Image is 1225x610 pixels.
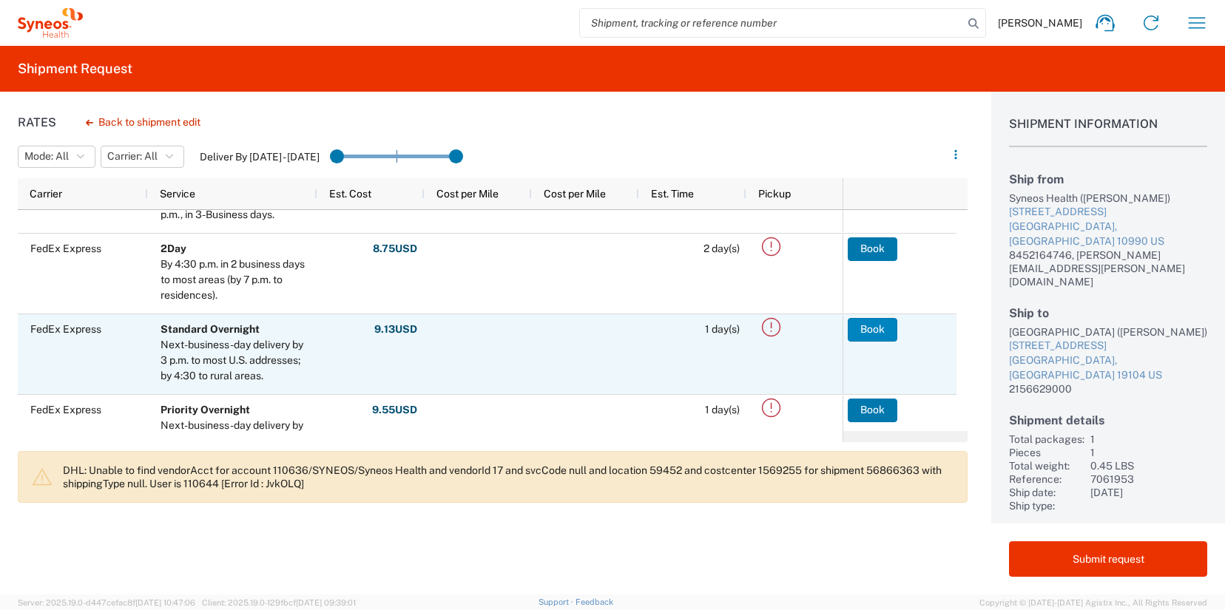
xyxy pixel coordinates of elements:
[30,188,62,200] span: Carrier
[18,60,132,78] h2: Shipment Request
[1090,486,1207,499] div: [DATE]
[1009,382,1207,396] div: 2156629000
[1009,339,1207,382] a: [STREET_ADDRESS][GEOGRAPHIC_DATA], [GEOGRAPHIC_DATA] 19104 US
[705,323,740,335] span: 1 day(s)
[848,318,897,342] button: Book
[848,237,897,261] button: Book
[1009,220,1207,248] div: [GEOGRAPHIC_DATA], [GEOGRAPHIC_DATA] 10990 US
[1090,472,1207,486] div: 7061953
[1090,459,1207,472] div: 0.45 LBS
[202,598,356,607] span: Client: 2025.19.0-129fbcf
[371,399,418,422] button: 9.55USD
[848,399,897,422] button: Book
[18,146,95,168] button: Mode: All
[1090,433,1207,446] div: 1
[18,598,195,607] span: Server: 2025.19.0-d447cefac8f
[161,257,311,303] div: By 4:30 p.m. in 2 business days to most areas (by 7 p.m. to residences).
[1009,499,1084,512] div: Ship type:
[161,418,311,495] div: Next-business-day delivery by 10:30 a.m. to most U.S. addresses; by noon, 4:30 p.m. or 5 p.m. in ...
[979,596,1207,609] span: Copyright © [DATE]-[DATE] Agistix Inc., All Rights Reserved
[1009,325,1207,339] div: [GEOGRAPHIC_DATA] ([PERSON_NAME])
[161,337,311,384] div: Next-business-day delivery by 3 p.m. to most U.S. addresses; by 4:30 to rural areas.
[372,403,417,417] strong: 9.55 USD
[436,188,499,200] span: Cost per Mile
[30,243,101,254] span: FedEx Express
[161,404,250,416] b: Priority Overnight
[1009,472,1084,486] div: Reference:
[161,323,260,335] b: Standard Overnight
[30,404,101,416] span: FedEx Express
[373,242,417,256] strong: 8.75 USD
[1009,353,1207,382] div: [GEOGRAPHIC_DATA], [GEOGRAPHIC_DATA] 19104 US
[1009,413,1207,427] h2: Shipment details
[576,597,613,606] a: Feedback
[544,188,606,200] span: Cost per Mile
[1009,172,1207,186] h2: Ship from
[1009,306,1207,320] h2: Ship to
[1009,205,1207,220] div: [STREET_ADDRESS]
[101,146,184,168] button: Carrier: All
[1009,486,1084,499] div: Ship date:
[1009,459,1084,472] div: Total weight:
[758,188,791,200] span: Pickup
[296,598,356,607] span: [DATE] 09:39:01
[580,9,963,37] input: Shipment, tracking or reference number
[161,243,186,254] b: 2Day
[18,115,56,129] h1: Rates
[107,149,158,163] span: Carrier: All
[160,188,195,200] span: Service
[135,598,195,607] span: [DATE] 10:47:06
[1009,117,1207,147] h1: Shipment Information
[998,16,1082,30] span: [PERSON_NAME]
[374,322,417,336] strong: 9.13 USD
[539,597,576,606] a: Support
[200,150,320,163] label: Deliver By [DATE] - [DATE]
[1009,192,1207,205] div: Syneos Health ([PERSON_NAME])
[651,188,694,200] span: Est. Time
[74,109,212,135] button: Back to shipment edit
[1090,446,1207,459] div: 1
[705,404,740,416] span: 1 day(s)
[30,323,101,335] span: FedEx Express
[374,318,418,342] button: 9.13USD
[1009,541,1207,577] button: Submit request
[1009,446,1084,459] div: Pieces
[1009,339,1207,353] div: [STREET_ADDRESS]
[63,464,955,490] p: DHL: Unable to find vendorAcct for account 110636/SYNEOS/Syneos Health and vendorId 17 and svcCod...
[1009,433,1084,446] div: Total packages:
[1009,205,1207,248] a: [STREET_ADDRESS][GEOGRAPHIC_DATA], [GEOGRAPHIC_DATA] 10990 US
[1009,248,1207,288] div: 8452164746, [PERSON_NAME][EMAIL_ADDRESS][PERSON_NAME][DOMAIN_NAME]
[329,188,371,200] span: Est. Cost
[24,149,69,163] span: Mode: All
[372,237,418,261] button: 8.75USD
[703,243,740,254] span: 2 day(s)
